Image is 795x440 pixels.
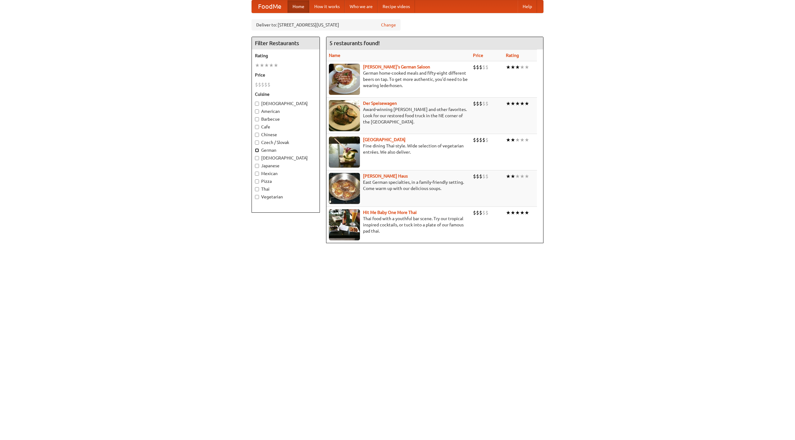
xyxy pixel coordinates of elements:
li: $ [485,64,488,71]
label: Japanese [255,163,316,169]
img: satay.jpg [329,137,360,168]
li: $ [485,209,488,216]
input: Vegetarian [255,195,259,199]
li: ★ [511,209,515,216]
div: Deliver to: [STREET_ADDRESS][US_STATE] [252,19,401,30]
input: Mexican [255,172,259,176]
a: [GEOGRAPHIC_DATA] [363,137,406,142]
a: Rating [506,53,519,58]
label: Chinese [255,132,316,138]
input: Japanese [255,164,259,168]
li: ★ [515,173,520,180]
label: Barbecue [255,116,316,122]
a: Change [381,22,396,28]
li: ★ [520,137,525,143]
li: $ [482,209,485,216]
li: $ [476,209,479,216]
li: ★ [515,64,520,71]
b: [PERSON_NAME] Haus [363,174,408,178]
a: Recipe videos [378,0,415,13]
a: Home [288,0,309,13]
label: Vegetarian [255,194,316,200]
img: esthers.jpg [329,64,360,95]
li: ★ [525,64,529,71]
p: German home-cooked meals and fifty-eight different beers on tap. To get more authentic, you'd nee... [329,70,468,89]
li: ★ [264,62,269,69]
a: How it works [309,0,345,13]
li: ★ [274,62,278,69]
li: ★ [511,173,515,180]
li: ★ [515,100,520,107]
input: [DEMOGRAPHIC_DATA] [255,102,259,106]
li: ★ [506,137,511,143]
li: $ [479,137,482,143]
li: ★ [506,209,511,216]
label: American [255,108,316,114]
a: Der Speisewagen [363,101,397,106]
li: $ [255,81,258,88]
li: $ [479,100,482,107]
li: $ [258,81,261,88]
a: FoodMe [252,0,288,13]
h4: Filter Restaurants [252,37,320,49]
li: ★ [525,100,529,107]
li: ★ [269,62,274,69]
p: Award-winning [PERSON_NAME] and other favorites. Look for our restored food truck in the NE corne... [329,106,468,125]
li: ★ [511,100,515,107]
label: German [255,147,316,153]
li: $ [473,64,476,71]
li: $ [482,100,485,107]
li: ★ [506,64,511,71]
label: Pizza [255,178,316,184]
h5: Rating [255,53,316,59]
input: Cafe [255,125,259,129]
li: $ [261,81,264,88]
ng-pluralize: 5 restaurants found! [329,40,380,46]
b: [PERSON_NAME]'s German Saloon [363,64,430,69]
a: Who we are [345,0,378,13]
li: $ [482,64,485,71]
li: $ [473,137,476,143]
a: Price [473,53,483,58]
label: Cafe [255,124,316,130]
li: $ [479,64,482,71]
li: $ [267,81,270,88]
li: ★ [260,62,264,69]
li: ★ [520,64,525,71]
label: Mexican [255,170,316,177]
li: $ [479,173,482,180]
li: ★ [525,209,529,216]
li: ★ [520,173,525,180]
li: ★ [525,173,529,180]
li: ★ [511,64,515,71]
li: ★ [506,100,511,107]
a: Hit Me Baby One More Thai [363,210,417,215]
li: ★ [515,209,520,216]
label: Thai [255,186,316,192]
input: Thai [255,187,259,191]
li: ★ [520,209,525,216]
li: ★ [255,62,260,69]
li: ★ [511,137,515,143]
input: American [255,109,259,113]
li: $ [264,81,267,88]
input: Pizza [255,179,259,183]
p: Fine dining Thai-style. Wide selection of vegetarian entrées. We also deliver. [329,143,468,155]
li: $ [476,100,479,107]
li: $ [476,173,479,180]
img: speisewagen.jpg [329,100,360,131]
a: Name [329,53,340,58]
input: Barbecue [255,117,259,121]
label: [DEMOGRAPHIC_DATA] [255,100,316,107]
li: $ [473,209,476,216]
li: $ [485,137,488,143]
h5: Price [255,72,316,78]
label: Czech / Slovak [255,139,316,146]
p: East German specialties, in a family-friendly setting. Come warm up with our delicious soups. [329,179,468,192]
li: ★ [520,100,525,107]
li: $ [473,173,476,180]
img: kohlhaus.jpg [329,173,360,204]
input: German [255,148,259,152]
li: $ [482,173,485,180]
